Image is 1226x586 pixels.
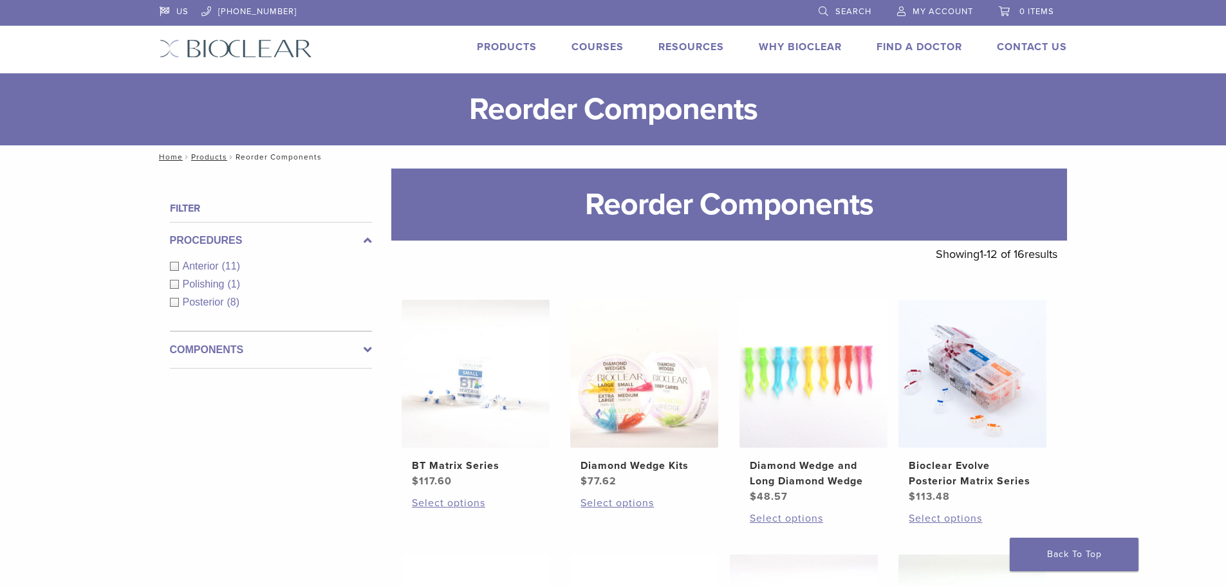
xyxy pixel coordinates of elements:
span: My Account [913,6,973,17]
a: Select options for “Diamond Wedge and Long Diamond Wedge” [750,511,877,526]
a: Products [191,152,227,161]
span: $ [750,490,757,503]
h2: Bioclear Evolve Posterior Matrix Series [909,458,1036,489]
a: Diamond Wedge and Long Diamond WedgeDiamond Wedge and Long Diamond Wedge $48.57 [739,300,889,504]
a: Resources [658,41,724,53]
img: BT Matrix Series [402,300,550,448]
h1: Reorder Components [391,169,1067,241]
a: Home [155,152,183,161]
span: Anterior [183,261,222,271]
span: Polishing [183,279,228,289]
span: 0 items [1019,6,1054,17]
label: Components [170,342,372,358]
h2: Diamond Wedge Kits [580,458,708,473]
img: Diamond Wedge and Long Diamond Wedge [739,300,887,448]
span: Posterior [183,297,227,307]
a: Back To Top [1010,538,1138,571]
h4: Filter [170,201,372,216]
span: 1-12 of 16 [980,247,1025,261]
span: Search [835,6,871,17]
a: Select options for “Bioclear Evolve Posterior Matrix Series” [909,511,1036,526]
nav: Reorder Components [150,145,1077,169]
a: Products [477,41,537,53]
span: / [183,154,191,160]
span: / [227,154,236,160]
h2: BT Matrix Series [412,458,539,473]
bdi: 117.60 [412,475,452,488]
bdi: 77.62 [580,475,617,488]
p: Showing results [936,241,1057,268]
span: $ [580,475,588,488]
a: Select options for “BT Matrix Series” [412,495,539,511]
span: (11) [222,261,240,271]
label: Procedures [170,233,372,248]
a: Bioclear Evolve Posterior Matrix SeriesBioclear Evolve Posterior Matrix Series $113.48 [898,300,1048,504]
img: Bioclear Evolve Posterior Matrix Series [898,300,1046,448]
a: Diamond Wedge KitsDiamond Wedge Kits $77.62 [570,300,720,489]
a: Contact Us [997,41,1067,53]
h2: Diamond Wedge and Long Diamond Wedge [750,458,877,489]
a: Select options for “Diamond Wedge Kits” [580,495,708,511]
a: Why Bioclear [759,41,842,53]
span: $ [412,475,419,488]
span: $ [909,490,916,503]
bdi: 113.48 [909,490,950,503]
img: Bioclear [160,39,312,58]
bdi: 48.57 [750,490,788,503]
a: Find A Doctor [877,41,962,53]
a: BT Matrix SeriesBT Matrix Series $117.60 [401,300,551,489]
a: Courses [571,41,624,53]
span: (8) [227,297,240,307]
img: Diamond Wedge Kits [570,300,718,448]
span: (1) [227,279,240,289]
